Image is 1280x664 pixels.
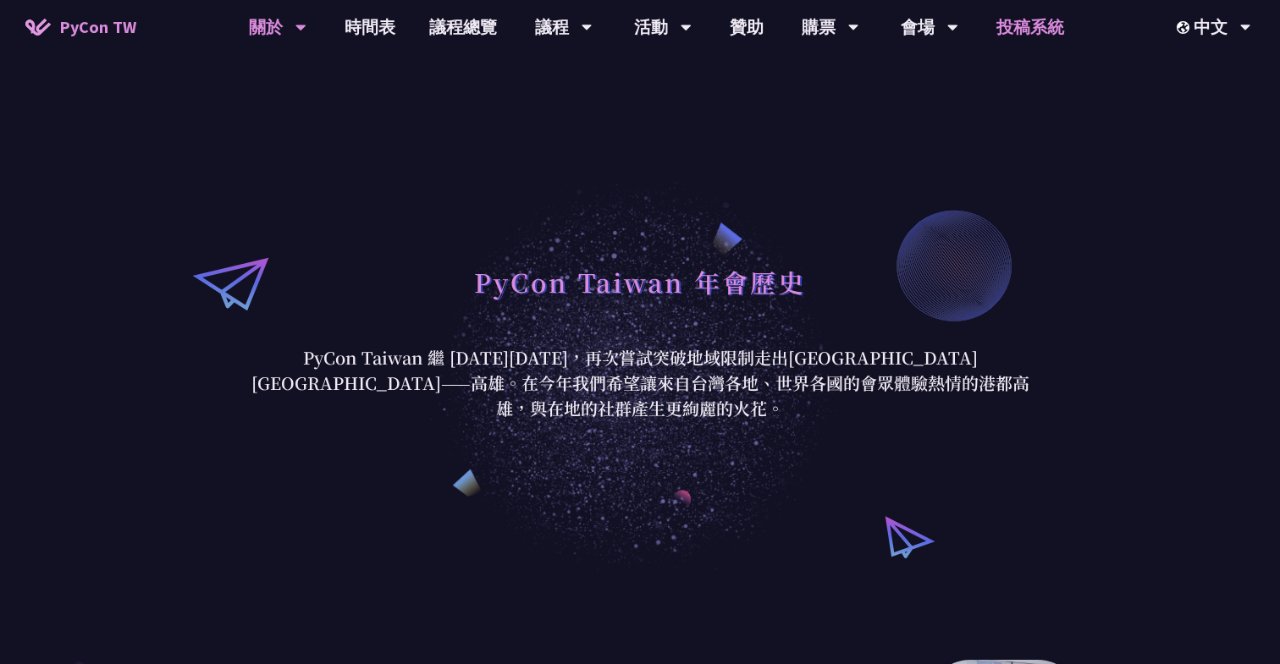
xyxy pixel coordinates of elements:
[59,14,136,40] span: PyCon TW
[25,19,51,36] img: Home icon of PyCon TW 2025
[8,6,153,48] a: PyCon TW
[474,256,806,307] h1: PyCon Taiwan 年會歷史
[1177,21,1194,34] img: Locale Icon
[246,345,1034,421] p: PyCon Taiwan 繼 [DATE][DATE]，再次嘗試突破地域限制走出[GEOGRAPHIC_DATA][GEOGRAPHIC_DATA]——高雄。在今年我們希望讓來自台灣各地、世界各...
